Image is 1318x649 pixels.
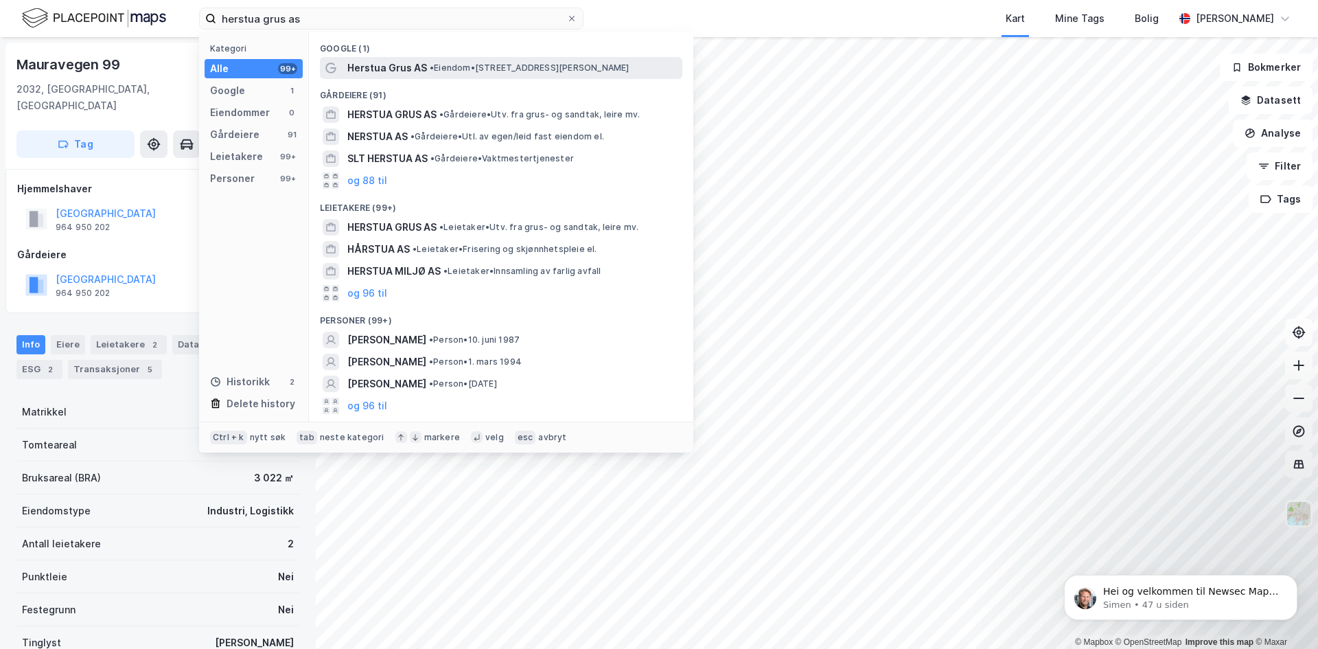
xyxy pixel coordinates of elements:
[278,569,294,585] div: Nei
[411,131,604,142] span: Gårdeiere • Utl. av egen/leid fast eiendom el.
[91,335,167,354] div: Leietakere
[430,62,434,73] span: •
[430,153,574,164] span: Gårdeiere • Vaktmestertjenester
[210,431,247,444] div: Ctrl + k
[429,356,433,367] span: •
[68,360,162,379] div: Transaksjoner
[17,181,299,197] div: Hjemmelshaver
[424,432,460,443] div: markere
[309,304,693,329] div: Personer (99+)
[347,150,428,167] span: SLT HERSTUA AS
[347,376,426,392] span: [PERSON_NAME]
[51,335,85,354] div: Eiere
[210,43,303,54] div: Kategori
[210,374,270,390] div: Historikk
[210,104,270,121] div: Eiendommer
[16,335,45,354] div: Info
[413,244,417,254] span: •
[1196,10,1274,27] div: [PERSON_NAME]
[1247,152,1313,180] button: Filter
[485,432,504,443] div: velg
[43,363,57,376] div: 2
[347,172,387,189] button: og 88 til
[22,569,67,585] div: Punktleie
[210,60,229,77] div: Alle
[16,130,135,158] button: Tag
[347,219,437,236] span: HERSTUA GRUS AS
[22,437,77,453] div: Tomteareal
[429,334,520,345] span: Person • 10. juni 1987
[439,222,443,232] span: •
[1186,637,1253,647] a: Improve this map
[286,129,297,140] div: 91
[320,432,384,443] div: neste kategori
[347,354,426,370] span: [PERSON_NAME]
[297,431,317,444] div: tab
[429,378,497,389] span: Person • [DATE]
[16,54,122,76] div: Mauravegen 99
[1249,185,1313,213] button: Tags
[148,338,161,352] div: 2
[1055,10,1105,27] div: Mine Tags
[429,334,433,345] span: •
[216,8,566,29] input: Søk på adresse, matrikkel, gårdeiere, leietakere eller personer
[538,432,566,443] div: avbryt
[1286,501,1312,527] img: Z
[17,247,299,263] div: Gårdeiere
[430,153,435,163] span: •
[347,60,427,76] span: Herstua Grus AS
[309,79,693,104] div: Gårdeiere (91)
[347,241,410,258] span: HÅRSTUA AS
[411,131,415,141] span: •
[210,82,245,99] div: Google
[443,266,601,277] span: Leietaker • Innsamling av farlig avfall
[56,288,110,299] div: 964 950 202
[309,192,693,216] div: Leietakere (99+)
[22,6,166,30] img: logo.f888ab2527a4732fd821a326f86c7f29.svg
[22,503,91,519] div: Eiendomstype
[413,244,597,255] span: Leietaker • Frisering og skjønnhetspleie el.
[309,417,693,442] div: Historikk (2)
[439,109,640,120] span: Gårdeiere • Utv. fra grus- og sandtak, leire mv.
[278,173,297,184] div: 99+
[347,106,437,123] span: HERSTUA GRUS AS
[1233,119,1313,147] button: Analyse
[286,376,297,387] div: 2
[429,356,522,367] span: Person • 1. mars 1994
[286,85,297,96] div: 1
[278,602,294,618] div: Nei
[210,126,259,143] div: Gårdeiere
[22,602,76,618] div: Festegrunn
[278,151,297,162] div: 99+
[227,396,295,412] div: Delete history
[430,62,629,73] span: Eiendom • [STREET_ADDRESS][PERSON_NAME]
[309,32,693,57] div: Google (1)
[172,335,224,354] div: Datasett
[210,148,263,165] div: Leietakere
[22,404,67,420] div: Matrikkel
[1115,637,1182,647] a: OpenStreetMap
[143,363,157,376] div: 5
[16,360,62,379] div: ESG
[22,536,101,552] div: Antall leietakere
[347,285,387,301] button: og 96 til
[56,222,110,233] div: 964 950 202
[1006,10,1025,27] div: Kart
[347,332,426,348] span: [PERSON_NAME]
[347,263,441,280] span: HERSTUA MILJØ AS
[22,470,101,486] div: Bruksareal (BRA)
[250,432,286,443] div: nytt søk
[1220,54,1313,81] button: Bokmerker
[254,470,294,486] div: 3 022 ㎡
[1135,10,1159,27] div: Bolig
[439,109,443,119] span: •
[1075,637,1113,647] a: Mapbox
[16,81,219,114] div: 2032, [GEOGRAPHIC_DATA], [GEOGRAPHIC_DATA]
[288,536,294,552] div: 2
[443,266,448,276] span: •
[347,398,387,414] button: og 96 til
